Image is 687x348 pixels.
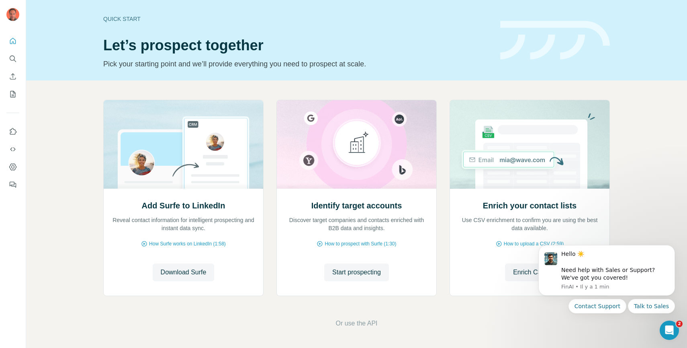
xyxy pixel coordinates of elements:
button: Enrich CSV [6,69,19,84]
button: Start prospecting [324,264,389,281]
h2: Enrich your contact lists [483,200,577,211]
div: Quick start [103,15,491,23]
h1: Let’s prospect together [103,37,491,54]
span: Enrich CSV [513,268,546,277]
span: Start prospecting [332,268,381,277]
p: Pick your starting point and we’ll provide everything you need to prospect at scale. [103,58,491,70]
button: Use Surfe API [6,142,19,156]
span: Download Surfe [161,268,207,277]
p: Discover target companies and contacts enriched with B2B data and insights. [285,216,428,232]
button: Download Surfe [153,264,215,281]
button: Or use the API [335,319,377,328]
img: Enrich your contact lists [450,100,610,189]
img: banner [500,21,610,60]
button: Enrich CSV [505,264,554,281]
img: Avatar [6,8,19,21]
button: Feedback [6,177,19,192]
button: Quick start [6,34,19,48]
span: 2 [676,321,683,327]
p: Use CSV enrichment to confirm you are using the best data available. [458,216,601,232]
img: Add Surfe to LinkedIn [103,100,264,189]
iframe: Intercom notifications message [526,235,687,344]
span: How to prospect with Surfe (1:30) [325,240,396,247]
span: How to upload a CSV (2:59) [504,240,564,247]
p: Reveal contact information for intelligent prospecting and instant data sync. [112,216,255,232]
button: Dashboard [6,160,19,174]
span: How Surfe works on LinkedIn (1:58) [149,240,226,247]
h2: Identify target accounts [311,200,402,211]
button: Search [6,51,19,66]
h2: Add Surfe to LinkedIn [142,200,225,211]
img: Identify target accounts [276,100,437,189]
button: My lists [6,87,19,101]
button: Use Surfe on LinkedIn [6,124,19,139]
iframe: Intercom live chat [660,321,679,340]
